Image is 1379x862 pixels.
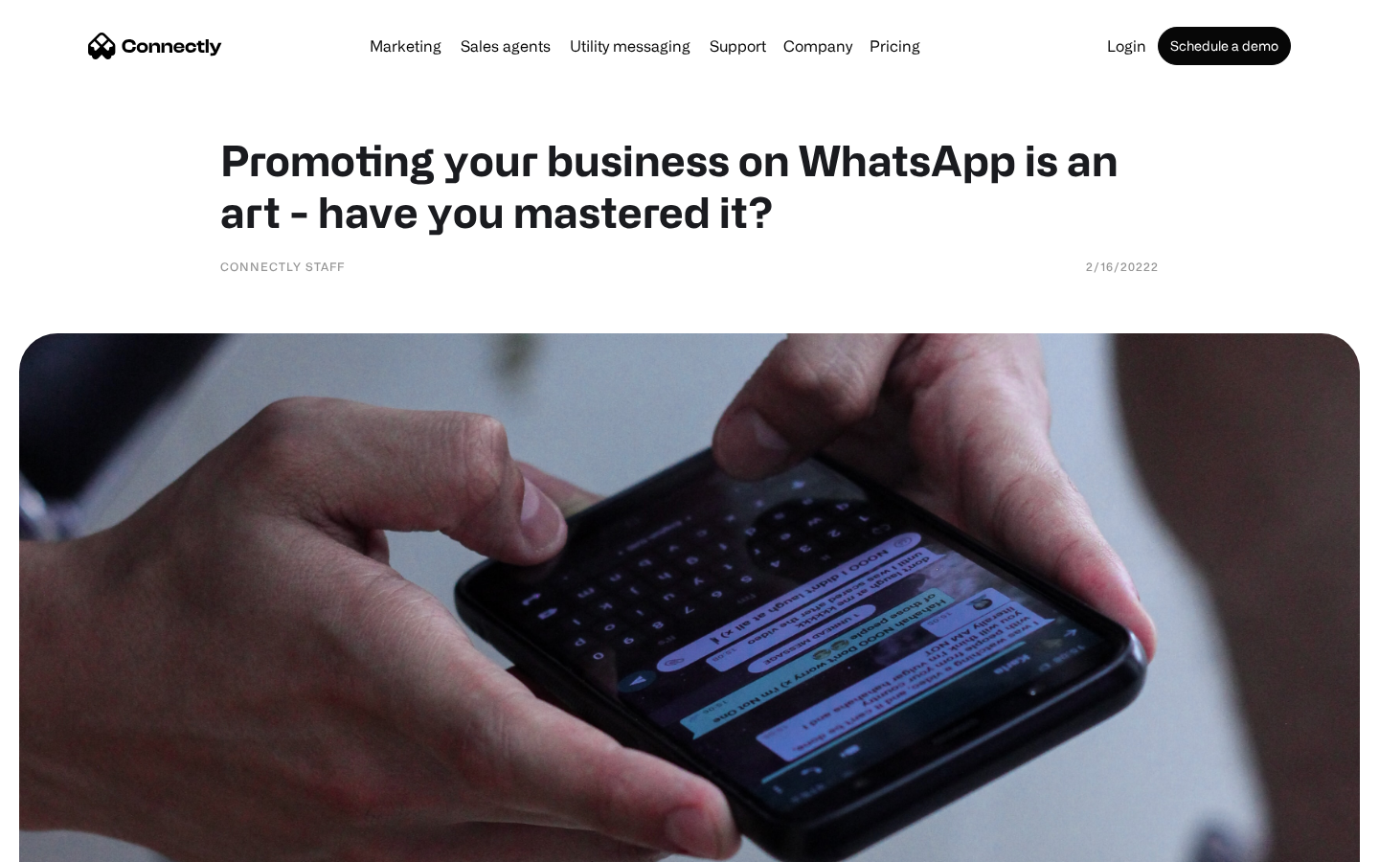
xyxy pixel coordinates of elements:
a: Utility messaging [562,38,698,54]
h1: Promoting your business on WhatsApp is an art - have you mastered it? [220,134,1159,238]
ul: Language list [38,828,115,855]
div: Connectly Staff [220,257,345,276]
div: 2/16/20222 [1086,257,1159,276]
a: Support [702,38,774,54]
a: Login [1099,38,1154,54]
aside: Language selected: English [19,828,115,855]
a: Pricing [862,38,928,54]
a: Schedule a demo [1158,27,1291,65]
div: Company [783,33,852,59]
a: Marketing [362,38,449,54]
a: Sales agents [453,38,558,54]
